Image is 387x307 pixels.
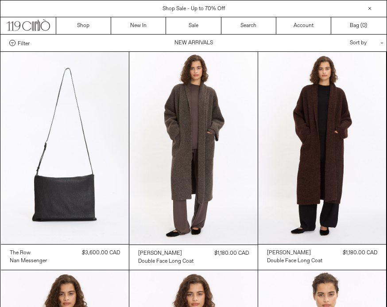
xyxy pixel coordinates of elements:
[10,257,47,265] a: Nan Messenger
[82,249,120,257] div: $3,600.00 CAD
[18,40,30,46] span: Filter
[267,249,311,257] div: [PERSON_NAME]
[10,249,31,257] div: The Row
[343,249,377,257] div: $1,180.00 CAD
[267,249,322,257] a: [PERSON_NAME]
[111,17,166,34] a: New In
[298,35,378,51] div: Sort by
[276,17,331,34] a: Account
[138,258,193,265] div: Double Face Long Coat
[163,5,225,12] a: Shop Sale - Up to 70% Off
[129,52,258,245] img: Lauren Manoogian Double Face Long Coat in grey taupe
[362,22,367,30] span: )
[10,249,47,257] a: The Row
[166,17,221,34] a: Sale
[56,17,111,34] a: Shop
[362,22,365,29] span: 0
[258,52,387,244] img: Lauren Manoogian Double Face Long Coat in merlot
[138,249,193,257] a: [PERSON_NAME]
[331,17,386,34] a: Bag ()
[267,257,322,265] a: Double Face Long Coat
[214,249,249,257] div: $1,180.00 CAD
[1,52,129,244] img: The Row Nan Messenger Bag
[138,257,193,265] a: Double Face Long Coat
[221,17,276,34] a: Search
[138,250,182,257] div: [PERSON_NAME]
